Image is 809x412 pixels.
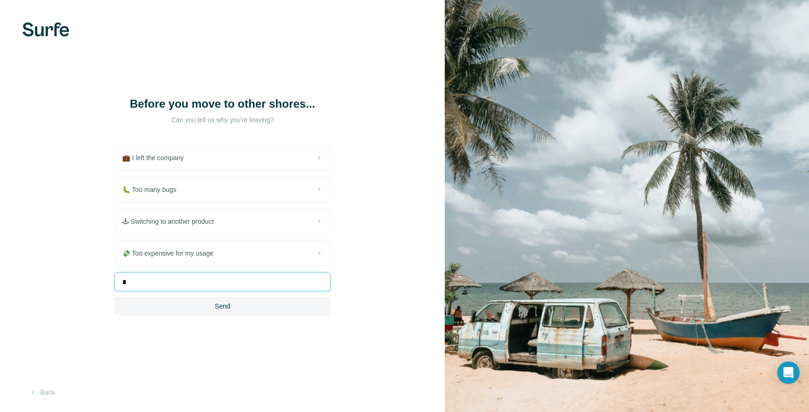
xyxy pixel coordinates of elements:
div: Open Intercom Messenger [777,361,800,384]
span: Send [215,302,230,311]
img: Surfe's logo [22,22,69,37]
span: 💸 Too expensive for my usage [122,249,221,258]
button: Send [114,297,331,316]
h1: Before you move to other shores... [129,96,316,111]
span: 🕹 Switching to another product [122,217,221,226]
p: Can you tell us why you're leaving? [129,115,316,125]
span: 💼 I left the company [122,153,191,162]
button: Back [22,384,61,401]
span: 🐛 Too many bugs [122,185,184,194]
